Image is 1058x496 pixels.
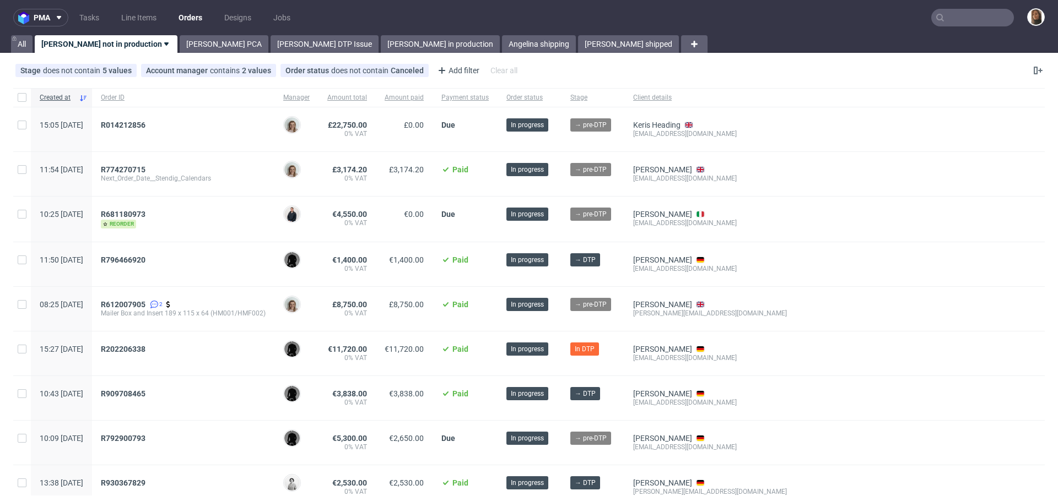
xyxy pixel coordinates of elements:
span: £8,750.00 [332,300,367,309]
span: R202206338 [101,345,145,353]
span: 0% VAT [327,309,367,318]
a: [PERSON_NAME] in production [381,35,500,53]
a: [PERSON_NAME] [633,210,692,219]
span: R774270715 [101,165,145,174]
span: In progress [511,433,544,443]
span: In progress [511,255,544,265]
div: [PERSON_NAME][EMAIL_ADDRESS][DOMAIN_NAME] [633,309,787,318]
a: R796466920 [101,255,148,264]
span: £22,750.00 [328,121,367,129]
span: Paid [452,389,468,398]
a: Angelina shipping [502,35,576,53]
span: €1,400.00 [332,255,367,264]
a: Orders [172,9,209,26]
div: [EMAIL_ADDRESS][DOMAIN_NAME] [633,174,787,183]
span: → DTP [575,255,596,265]
span: In progress [511,120,544,130]
a: R774270715 [101,165,148,174]
span: pma [34,14,50,21]
span: €2,530.00 [332,478,367,487]
div: [EMAIL_ADDRESS][DOMAIN_NAME] [633,443,787,451]
span: Account manager [146,66,210,75]
a: [PERSON_NAME] not in production [35,35,177,53]
a: R909708465 [101,389,148,398]
span: Order status [285,66,331,75]
div: [EMAIL_ADDRESS][DOMAIN_NAME] [633,129,787,138]
span: → pre-DTP [575,433,607,443]
span: 0% VAT [327,129,367,138]
span: → pre-DTP [575,209,607,219]
a: [PERSON_NAME] [633,300,692,309]
span: → pre-DTP [575,299,607,309]
div: Clear all [488,63,520,78]
span: Paid [452,300,468,309]
span: €3,838.00 [389,389,424,398]
a: Keris Heading [633,121,681,129]
span: R612007905 [101,300,145,309]
span: €11,720.00 [328,345,367,353]
button: pma [13,9,68,26]
span: €11,720.00 [385,345,424,353]
img: Monika Poźniak [284,297,300,312]
span: In progress [511,478,544,488]
span: 0% VAT [327,353,367,362]
span: Paid [452,255,468,264]
span: contains [210,66,242,75]
span: In progress [511,389,544,399]
span: €5,300.00 [332,434,367,443]
span: → pre-DTP [575,165,607,175]
a: [PERSON_NAME] [633,345,692,353]
img: logo [18,12,34,24]
span: Due [441,210,455,219]
span: In DTP [575,344,595,354]
a: Designs [218,9,258,26]
span: Paid [452,345,468,353]
a: R792900793 [101,434,148,443]
span: €3,838.00 [332,389,367,398]
span: £3,174.20 [389,165,424,174]
span: 0% VAT [327,174,367,183]
a: Tasks [73,9,106,26]
a: [PERSON_NAME] PCA [180,35,268,53]
span: 0% VAT [327,264,367,273]
span: £8,750.00 [389,300,424,309]
span: Stage [20,66,43,75]
span: does not contain [331,66,391,75]
span: does not contain [43,66,102,75]
a: R014212856 [101,121,148,129]
a: R612007905 [101,300,148,309]
span: €2,530.00 [389,478,424,487]
span: 11:54 [DATE] [40,165,83,174]
div: Canceled [391,66,424,75]
span: €2,650.00 [389,434,424,443]
a: [PERSON_NAME] [633,165,692,174]
div: 2 values [242,66,271,75]
span: → DTP [575,478,596,488]
span: £3,174.20 [332,165,367,174]
span: 0% VAT [327,443,367,451]
span: Amount paid [385,93,424,102]
span: 0% VAT [327,398,367,407]
span: Created at [40,93,74,102]
img: Angelina Marć [1028,9,1044,25]
span: 15:05 [DATE] [40,121,83,129]
span: Paid [452,165,468,174]
img: Dawid Urbanowicz [284,430,300,446]
span: Payment status [441,93,489,102]
span: R014212856 [101,121,145,129]
span: Stage [570,93,616,102]
span: 10:25 [DATE] [40,210,83,219]
a: 2 [148,300,163,309]
span: Client details [633,93,787,102]
span: 10:43 [DATE] [40,389,83,398]
span: €0.00 [404,210,424,219]
a: R681180973 [101,210,148,219]
span: 10:09 [DATE] [40,434,83,443]
a: R930367829 [101,478,148,487]
span: → pre-DTP [575,120,607,130]
img: Monika Poźniak [284,162,300,177]
span: In progress [511,344,544,354]
span: R796466920 [101,255,145,264]
div: [EMAIL_ADDRESS][DOMAIN_NAME] [633,353,787,362]
a: [PERSON_NAME] [633,434,692,443]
